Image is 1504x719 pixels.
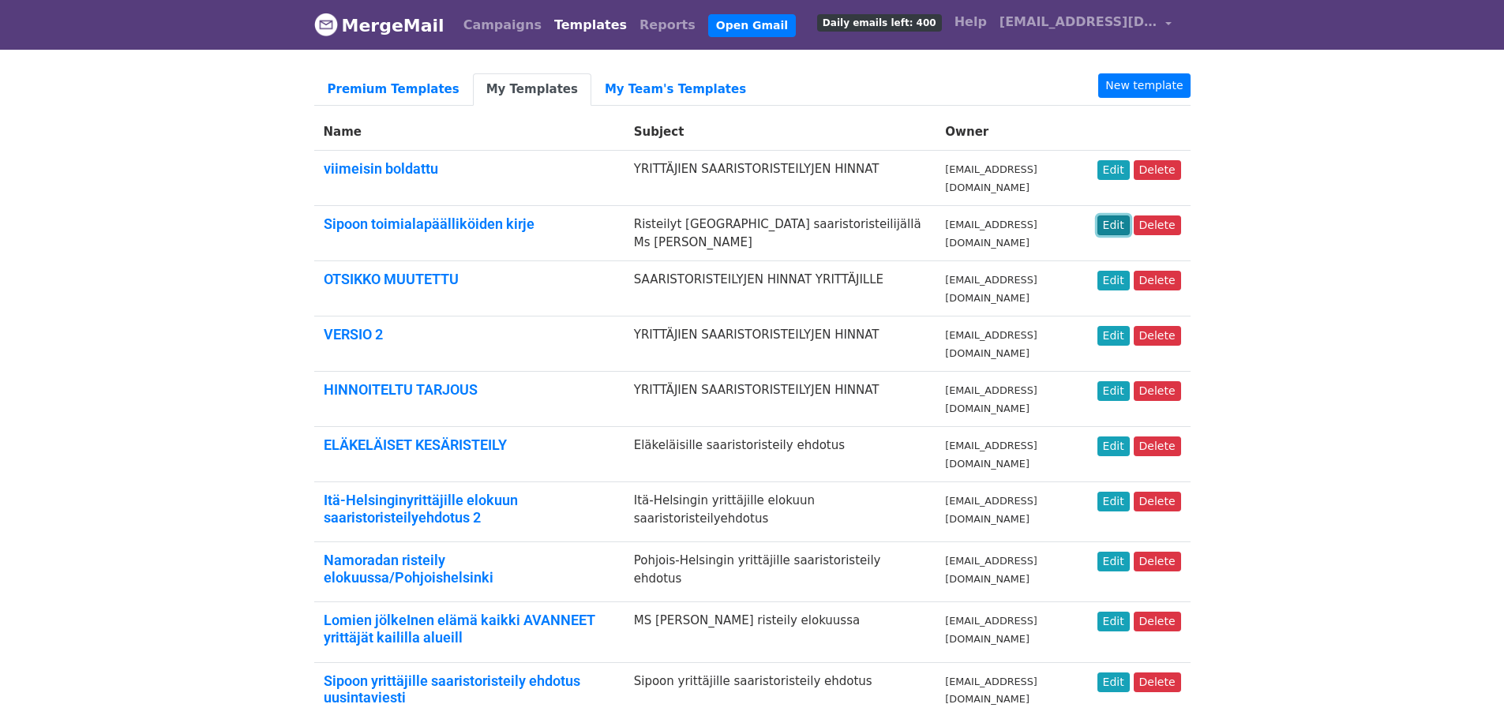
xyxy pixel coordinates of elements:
[314,73,473,106] a: Premium Templates
[1097,326,1130,346] a: Edit
[1425,643,1504,719] div: Chat-widget
[945,274,1037,304] small: [EMAIL_ADDRESS][DOMAIN_NAME]
[1097,271,1130,290] a: Edit
[1134,381,1181,401] a: Delete
[624,114,936,151] th: Subject
[1097,436,1130,456] a: Edit
[1097,160,1130,180] a: Edit
[633,9,702,41] a: Reports
[314,114,624,151] th: Name
[314,9,444,42] a: MergeMail
[324,160,438,177] a: viimeisin boldattu
[1134,436,1181,456] a: Delete
[624,542,936,602] td: Pohjois-Helsingin yrittäjille saaristoristeily ehdotus
[811,6,948,38] a: Daily emails left: 400
[624,372,936,427] td: YRITTÄJIEN SAARISTORISTEILYJEN HINNAT
[945,384,1037,414] small: [EMAIL_ADDRESS][DOMAIN_NAME]
[945,615,1037,645] small: [EMAIL_ADDRESS][DOMAIN_NAME]
[1098,73,1190,98] a: New template
[1134,160,1181,180] a: Delete
[948,6,993,38] a: Help
[945,329,1037,359] small: [EMAIL_ADDRESS][DOMAIN_NAME]
[945,440,1037,470] small: [EMAIL_ADDRESS][DOMAIN_NAME]
[324,381,478,398] a: HINNOITELTU TARJOUS
[324,326,383,343] a: VERSIO 2
[624,151,936,206] td: YRITTÄJIEN SAARISTORISTEILYJEN HINNAT
[1134,612,1181,631] a: Delete
[1134,326,1181,346] a: Delete
[324,215,534,232] a: Sipoon toimialapäälliköiden kirje
[945,495,1037,525] small: [EMAIL_ADDRESS][DOMAIN_NAME]
[1000,13,1157,32] span: [EMAIL_ADDRESS][DOMAIN_NAME]
[624,482,936,542] td: Itä-Helsingin yrittäjille elokuun saaristoristeilyehdotus
[1097,672,1130,692] a: Edit
[1097,612,1130,631] a: Edit
[314,13,338,36] img: MergeMail logo
[1097,492,1130,511] a: Edit
[548,9,633,41] a: Templates
[624,316,936,372] td: YRITTÄJIEN SAARISTORISTEILYJEN HINNAT
[945,163,1037,193] small: [EMAIL_ADDRESS][DOMAIN_NAME]
[624,602,936,662] td: MS [PERSON_NAME] risteily elokuussa
[708,14,796,37] a: Open Gmail
[1134,552,1181,571] a: Delete
[936,114,1087,151] th: Owner
[1134,271,1181,290] a: Delete
[945,555,1037,585] small: [EMAIL_ADDRESS][DOMAIN_NAME]
[324,672,580,706] a: Sipoon yrittäjille saaristoristeily ehdotus uusintaviesti
[945,219,1037,249] small: [EMAIL_ADDRESS][DOMAIN_NAME]
[324,436,507,453] a: ELÄKELÄISET KESÄRISTEILY
[1134,492,1181,511] a: Delete
[817,14,942,32] span: Daily emails left: 400
[945,676,1037,706] small: [EMAIL_ADDRESS][DOMAIN_NAME]
[1097,552,1130,571] a: Edit
[473,73,591,106] a: My Templates
[1097,381,1130,401] a: Edit
[324,552,493,586] a: Namoradan risteily elokuussa/Pohjoishelsinki
[1097,215,1130,235] a: Edit
[324,271,459,287] a: OTSIKKO MUUTETTU
[1425,643,1504,719] iframe: Chat Widget
[624,427,936,482] td: Eläkeläisille saaristoristeily ehdotus
[993,6,1178,43] a: [EMAIL_ADDRESS][DOMAIN_NAME]
[457,9,548,41] a: Campaigns
[324,492,518,526] a: Itä-Helsinginyrittäjille elokuun saaristoristeilyehdotus 2
[1134,672,1181,692] a: Delete
[591,73,760,106] a: My Team's Templates
[324,612,595,646] a: Lomien jölkeInen elämä kaikki AVANNEET yrittäjät kaililla alueill
[1134,215,1181,235] a: Delete
[624,261,936,316] td: SAARISTORISTEILYJEN HINNAT YRITTÄJILLE
[624,206,936,261] td: Risteilyt [GEOGRAPHIC_DATA] saaristoristeilijällä Ms [PERSON_NAME]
